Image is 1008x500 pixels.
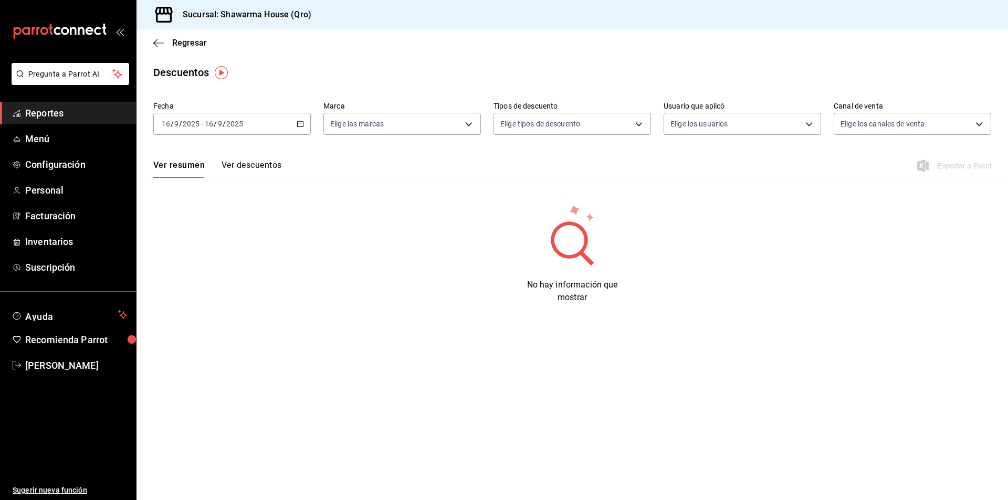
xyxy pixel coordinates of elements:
div: navigation tabs [153,160,281,178]
span: Elige los canales de venta [841,119,925,129]
span: Reportes [25,106,128,120]
span: Menú [25,132,128,146]
span: Sugerir nueva función [13,485,128,496]
a: Pregunta a Parrot AI [7,76,129,87]
span: Inventarios [25,235,128,249]
button: Ver resumen [153,160,205,178]
input: -- [217,120,223,128]
button: Regresar [153,38,207,48]
span: No hay información que mostrar [527,280,618,302]
button: open_drawer_menu [115,27,124,36]
span: / [223,120,226,128]
span: Elige los usuarios [670,119,728,129]
span: Personal [25,183,128,197]
span: Regresar [172,38,207,48]
label: Usuario que aplicó [664,102,821,110]
span: Elige tipos de descuento [500,119,580,129]
button: Pregunta a Parrot AI [12,63,129,85]
input: ---- [182,120,200,128]
span: Pregunta a Parrot AI [28,69,113,80]
img: Tooltip marker [215,66,228,79]
span: / [214,120,217,128]
input: -- [161,120,171,128]
span: Facturación [25,209,128,223]
label: Marca [323,102,481,110]
span: Suscripción [25,260,128,274]
button: Ver descuentos [222,160,281,178]
span: Ayuda [25,308,114,321]
span: Recomienda Parrot [25,333,128,347]
input: -- [204,120,214,128]
input: ---- [226,120,244,128]
input: -- [174,120,179,128]
span: / [171,120,174,128]
label: Tipos de descuento [493,102,651,110]
span: Elige las marcas [330,119,384,129]
div: Descuentos [153,65,209,80]
label: Canal de venta [834,102,991,110]
span: - [201,120,203,128]
span: Configuración [25,157,128,172]
h3: Sucursal: Shawarma House (Qro) [174,8,311,21]
label: Fecha [153,102,311,110]
span: / [179,120,182,128]
span: [PERSON_NAME] [25,358,128,373]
